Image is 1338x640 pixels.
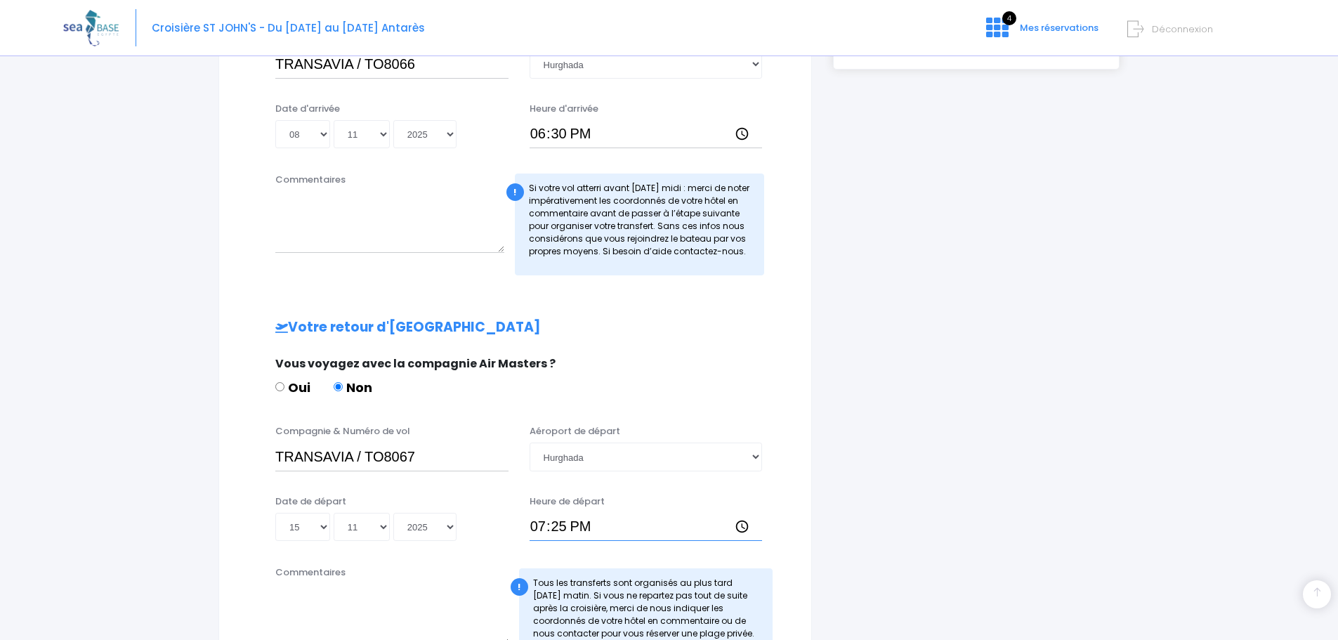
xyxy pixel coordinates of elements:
div: Si votre vol atterri avant [DATE] midi : merci de noter impérativement les coordonnés de votre hô... [515,174,765,275]
input: Non [334,382,343,391]
span: Vous voyagez avec la compagnie Air Masters ? [275,355,556,372]
a: 4 Mes réservations [975,26,1107,39]
label: Heure de départ [530,495,605,509]
input: Oui [275,382,284,391]
label: Non [334,378,372,397]
span: Mes réservations [1020,21,1098,34]
label: Compagnie & Numéro de vol [275,424,410,438]
label: Oui [275,378,310,397]
label: Date d'arrivée [275,102,340,116]
label: Date de départ [275,495,346,509]
span: Croisière ST JOHN'S - Du [DATE] au [DATE] Antarès [152,20,425,35]
h2: Votre retour d'[GEOGRAPHIC_DATA] [247,320,783,336]
div: ! [506,183,524,201]
span: 4 [1002,11,1016,25]
label: Commentaires [275,566,346,580]
label: Heure d'arrivée [530,102,598,116]
div: ! [511,578,528,596]
label: Aéroport de départ [530,424,620,438]
span: Déconnexion [1152,22,1213,36]
label: Commentaires [275,173,346,187]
